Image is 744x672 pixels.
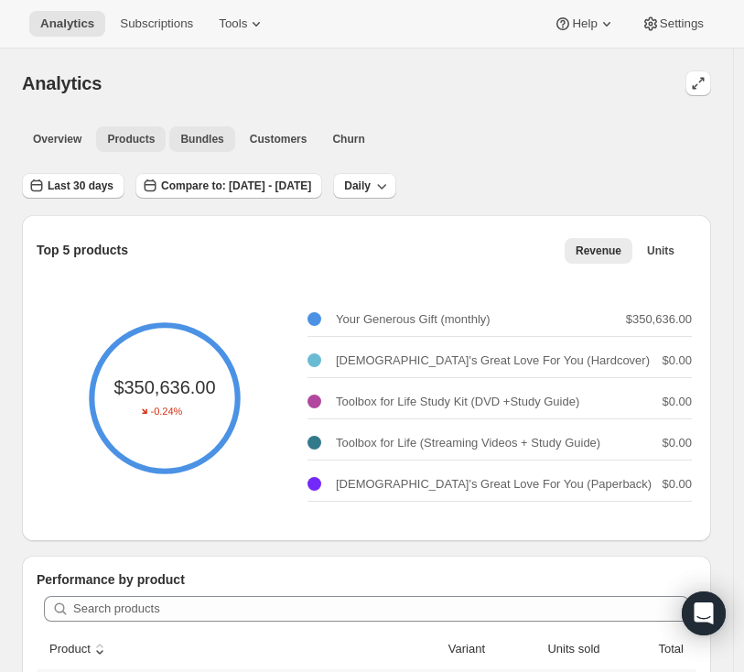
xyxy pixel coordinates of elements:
p: Top 5 products [37,241,128,259]
span: Churn [332,132,364,146]
p: [DEMOGRAPHIC_DATA]'s Great Love For You (Hardcover) [336,352,650,370]
div: Open Intercom Messenger [682,591,726,635]
button: Last 30 days [22,173,124,199]
span: Last 30 days [48,179,113,193]
p: Your Generous Gift (monthly) [336,310,491,329]
p: Performance by product [37,570,696,589]
button: Settings [631,11,715,37]
button: Daily [333,173,396,199]
button: Variant [446,632,506,667]
p: $350,636.00 [626,310,692,329]
p: Toolbox for Life Study Kit (DVD +Study Guide) [336,393,579,411]
button: sort ascending byProduct [47,632,112,667]
span: Analytics [22,73,102,93]
p: $0.00 [662,352,692,370]
span: Subscriptions [120,16,193,31]
input: Search products [73,596,689,622]
button: Help [543,11,626,37]
span: Bundles [180,132,223,146]
span: Tools [219,16,247,31]
button: Tools [208,11,276,37]
p: $0.00 [662,434,692,452]
button: Units sold [526,632,602,667]
span: Revenue [576,244,621,258]
p: $0.00 [662,393,692,411]
span: Analytics [40,16,94,31]
span: Daily [344,179,371,193]
p: [DEMOGRAPHIC_DATA]'s Great Love For You (Paperback) [336,475,652,493]
button: Compare to: [DATE] - [DATE] [135,173,322,199]
span: Customers [250,132,307,146]
button: Subscriptions [109,11,204,37]
button: Total [638,632,686,667]
p: $0.00 [662,475,692,493]
span: Settings [660,16,704,31]
span: Help [572,16,597,31]
button: Analytics [29,11,105,37]
p: Toolbox for Life (Streaming Videos + Study Guide) [336,434,600,452]
span: Products [107,132,155,146]
span: Units [647,244,674,258]
span: Compare to: [DATE] - [DATE] [161,179,311,193]
span: Overview [33,132,81,146]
